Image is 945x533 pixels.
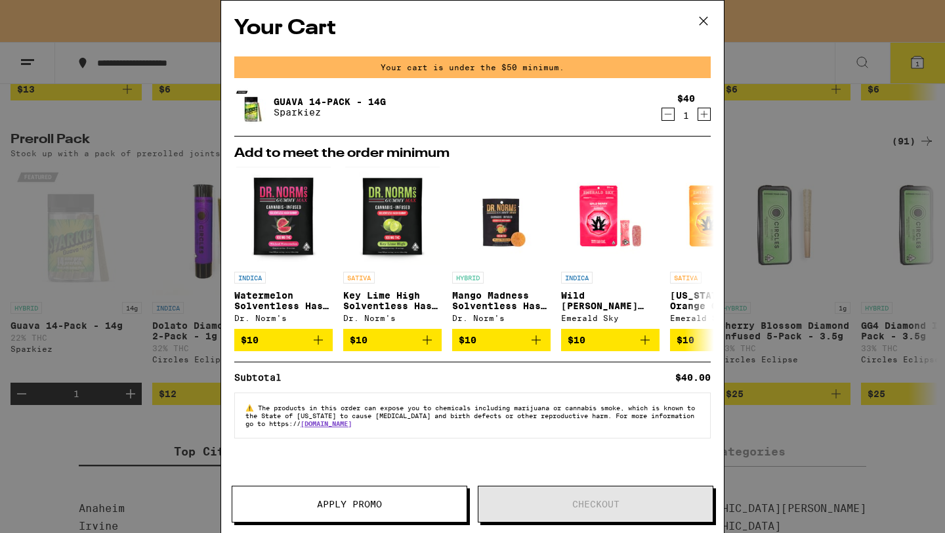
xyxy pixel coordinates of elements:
a: Open page for Mango Madness Solventless Hash Gummy from Dr. Norm's [452,167,551,329]
span: $10 [350,335,367,345]
p: HYBRID [452,272,484,284]
div: $40 [677,93,695,104]
p: Wild [PERSON_NAME] Gummies [561,290,660,311]
button: Decrement [661,108,675,121]
p: Watermelon Solventless Hash Gummy [234,290,333,311]
img: Dr. Norm's - Watermelon Solventless Hash Gummy [236,167,331,265]
button: Checkout [478,486,713,522]
span: $10 [241,335,259,345]
p: INDICA [561,272,593,284]
a: Open page for Key Lime High Solventless Hash Gummy from Dr. Norm's [343,167,442,329]
span: $10 [568,335,585,345]
img: Dr. Norm's - Key Lime High Solventless Hash Gummy [345,167,440,265]
h2: Add to meet the order minimum [234,147,711,160]
a: Open page for California Orange Gummies from Emerald Sky [670,167,768,329]
img: Dr. Norm's - Mango Madness Solventless Hash Gummy [452,167,551,265]
div: Your cart is under the $50 minimum. [234,56,711,78]
span: Checkout [572,500,619,509]
div: Emerald Sky [670,314,768,322]
button: Add to bag [452,329,551,351]
span: $10 [677,335,694,345]
button: Apply Promo [232,486,467,522]
div: 1 [677,110,695,121]
a: Open page for Watermelon Solventless Hash Gummy from Dr. Norm's [234,167,333,329]
div: Emerald Sky [561,314,660,322]
img: Guava 14-Pack - 14g [234,89,271,125]
button: Increment [698,108,711,121]
span: $10 [459,335,476,345]
button: Add to bag [670,329,768,351]
p: [US_STATE] Orange Gummies [670,290,768,311]
div: Dr. Norm's [343,314,442,322]
p: INDICA [234,272,266,284]
h2: Your Cart [234,14,711,43]
button: Add to bag [343,329,442,351]
p: SATIVA [343,272,375,284]
img: Emerald Sky - Wild Berry Gummies [561,167,660,265]
p: Sparkiez [274,107,386,117]
div: Dr. Norm's [234,314,333,322]
span: Hi. Need any help? [8,9,94,20]
span: Apply Promo [317,500,382,509]
p: Mango Madness Solventless Hash Gummy [452,290,551,311]
a: Guava 14-Pack - 14g [274,96,386,107]
p: Key Lime High Solventless Hash Gummy [343,290,442,311]
a: Open page for Wild Berry Gummies from Emerald Sky [561,167,660,329]
span: ⚠️ [245,404,258,412]
button: Add to bag [561,329,660,351]
p: SATIVA [670,272,702,284]
div: $40.00 [675,373,711,382]
button: Add to bag [234,329,333,351]
img: Emerald Sky - California Orange Gummies [670,167,768,265]
a: [DOMAIN_NAME] [301,419,352,427]
div: Dr. Norm's [452,314,551,322]
div: Subtotal [234,373,291,382]
span: The products in this order can expose you to chemicals including marijuana or cannabis smoke, whi... [245,404,695,427]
